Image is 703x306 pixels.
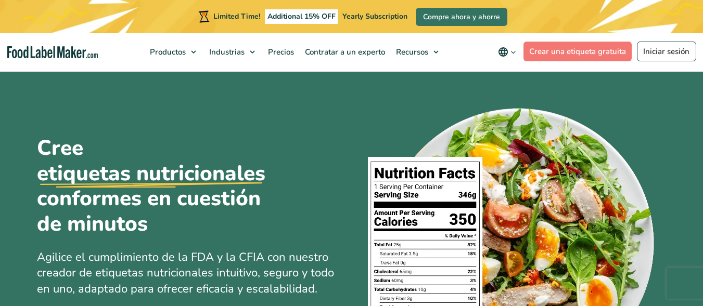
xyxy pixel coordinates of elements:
[265,9,338,24] span: Additional 15% OFF
[213,11,260,21] span: Limited Time!
[393,47,429,57] span: Recursos
[302,47,386,57] span: Contratar a un experto
[37,249,334,297] span: Agilice el cumplimiento de la FDA y la CFIA con nuestro creador de etiquetas nutricionales intuit...
[342,11,407,21] span: Yearly Subscription
[263,33,297,71] a: Precios
[147,47,187,57] span: Productos
[391,33,444,71] a: Recursos
[206,47,246,57] span: Industrias
[265,47,295,57] span: Precios
[637,42,696,61] a: Iniciar sesión
[204,33,260,71] a: Industrias
[145,33,201,71] a: Productos
[37,136,287,237] h1: Cree conformes en cuestión de minutos
[523,42,632,61] a: Crear una etiqueta gratuita
[300,33,388,71] a: Contratar a un experto
[416,8,507,26] a: Compre ahora y ahorre
[37,161,265,187] u: etiquetas nutricionales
